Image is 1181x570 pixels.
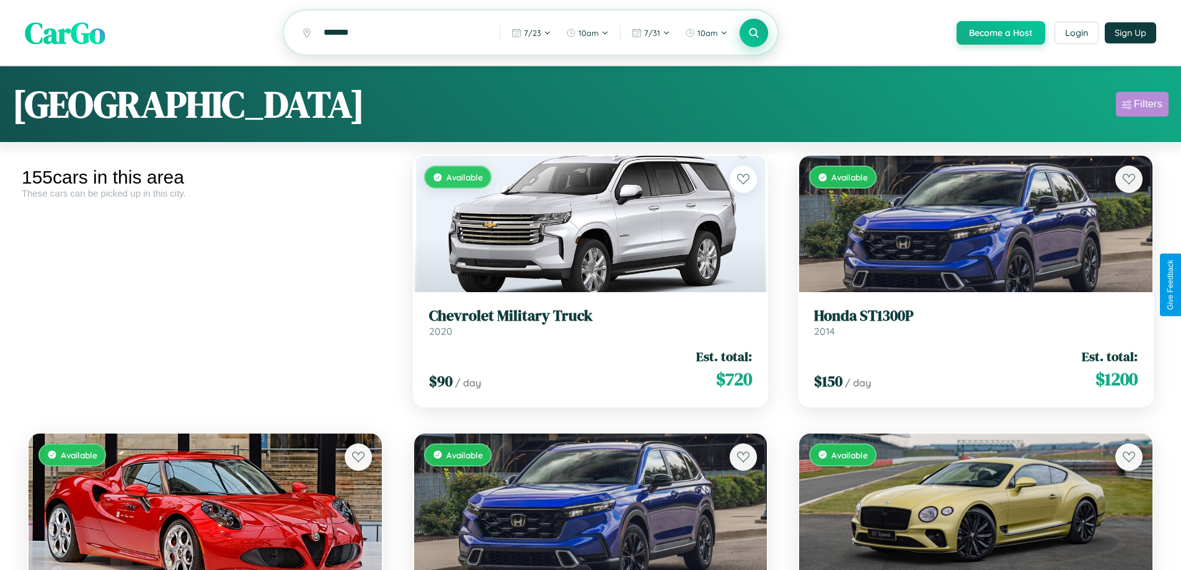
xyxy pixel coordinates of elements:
[1134,98,1162,110] div: Filters
[1055,22,1099,44] button: Login
[814,325,835,337] span: 2014
[25,12,105,53] span: CarGo
[1166,260,1175,310] div: Give Feedback
[957,21,1045,45] button: Become a Host
[831,450,868,460] span: Available
[22,167,389,188] div: 155 cars in this area
[814,371,843,391] span: $ 150
[446,450,483,460] span: Available
[22,188,389,198] div: These cars can be picked up in this city.
[845,376,871,389] span: / day
[1095,367,1138,391] span: $ 1200
[814,307,1138,337] a: Honda ST1300P2014
[697,28,718,38] span: 10am
[560,23,615,43] button: 10am
[455,376,481,389] span: / day
[831,172,868,182] span: Available
[429,371,453,391] span: $ 90
[61,450,97,460] span: Available
[1082,347,1138,365] span: Est. total:
[716,367,752,391] span: $ 720
[626,23,676,43] button: 7/31
[644,28,660,38] span: 7 / 31
[814,307,1138,325] h3: Honda ST1300P
[1105,22,1156,43] button: Sign Up
[429,325,453,337] span: 2020
[524,28,541,38] span: 7 / 23
[696,347,752,365] span: Est. total:
[679,23,734,43] button: 10am
[429,307,753,337] a: Chevrolet Military Truck2020
[505,23,557,43] button: 7/23
[12,79,365,130] h1: [GEOGRAPHIC_DATA]
[446,172,483,182] span: Available
[578,28,599,38] span: 10am
[1116,92,1169,117] button: Filters
[429,307,753,325] h3: Chevrolet Military Truck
